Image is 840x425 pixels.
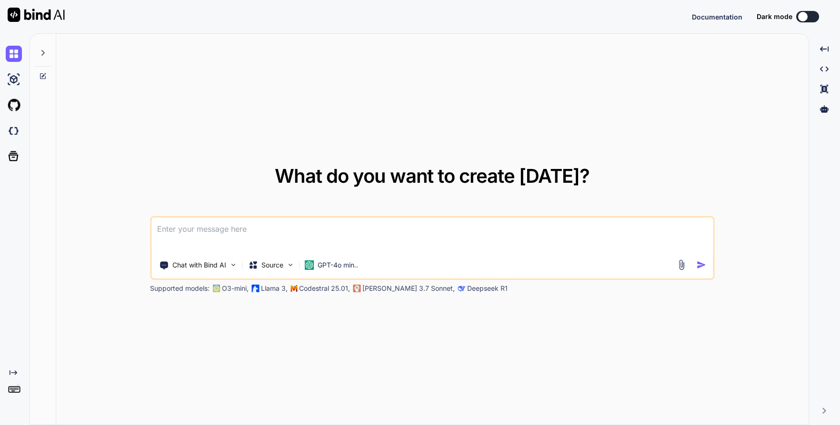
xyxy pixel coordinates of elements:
[286,261,294,269] img: Pick Models
[6,123,22,139] img: darkCloudIdeIcon
[251,285,259,292] img: Llama2
[212,285,220,292] img: GPT-4
[275,164,590,188] span: What do you want to create [DATE]?
[458,285,465,292] img: claude
[692,13,742,21] span: Documentation
[6,71,22,88] img: ai-studio
[150,284,210,293] p: Supported models:
[222,284,249,293] p: O3-mini,
[6,97,22,113] img: githubLight
[318,260,358,270] p: GPT-4o min..
[353,285,360,292] img: claude
[299,284,350,293] p: Codestral 25.01,
[304,260,314,270] img: GPT-4o mini
[261,260,283,270] p: Source
[676,259,687,270] img: attachment
[362,284,455,293] p: [PERSON_NAME] 3.7 Sonnet,
[467,284,508,293] p: Deepseek R1
[261,284,288,293] p: Llama 3,
[696,260,706,270] img: icon
[290,285,297,292] img: Mistral-AI
[757,12,792,21] span: Dark mode
[692,12,742,22] button: Documentation
[6,46,22,62] img: chat
[172,260,226,270] p: Chat with Bind AI
[8,8,65,22] img: Bind AI
[229,261,237,269] img: Pick Tools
